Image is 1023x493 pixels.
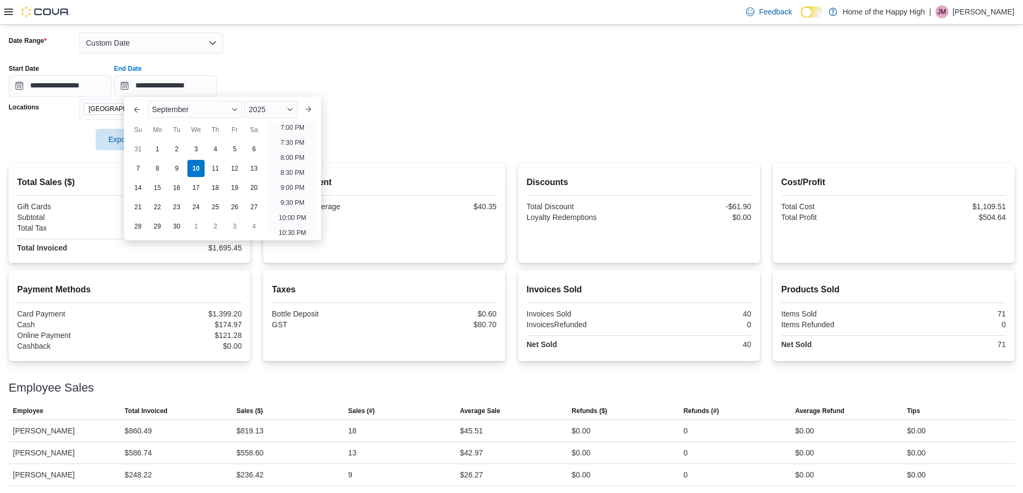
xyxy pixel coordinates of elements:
[9,103,39,112] label: Locations
[13,407,43,415] span: Employee
[386,310,496,318] div: $0.60
[641,320,751,329] div: 0
[125,424,152,437] div: $860.49
[801,6,823,18] input: Dark Mode
[114,75,217,97] input: Press the down key to enter a popover containing a calendar. Press the escape key to close the po...
[276,196,309,209] li: 9:30 PM
[795,468,814,481] div: $0.00
[527,213,637,222] div: Loyalty Redemptions
[641,310,751,318] div: 40
[907,407,920,415] span: Tips
[149,121,166,138] div: Mo
[348,424,357,437] div: 18
[759,6,792,17] span: Feedback
[129,198,147,216] div: day-21
[300,101,317,118] button: Next month
[843,5,925,18] p: Home of the Happy High
[187,179,205,196] div: day-17
[132,320,242,329] div: $174.97
[386,320,496,329] div: $80.70
[527,340,557,349] strong: Net Sold
[896,320,1006,329] div: 0
[236,468,264,481] div: $236.42
[102,129,149,150] span: Export
[226,198,243,216] div: day-26
[168,160,185,177] div: day-9
[527,283,751,296] h2: Invoices Sold
[148,101,242,118] div: Button. Open the month selector. September is currently selected.
[96,129,156,150] button: Export
[276,136,309,149] li: 7:30 PM
[386,202,496,211] div: $40.35
[17,331,127,340] div: Online Payment
[272,176,496,189] h2: Average Spent
[907,424,926,437] div: $0.00
[125,446,152,459] div: $586.74
[17,213,127,222] div: Subtotal
[132,331,242,340] div: $121.28
[896,310,1006,318] div: 71
[953,5,1014,18] p: [PERSON_NAME]
[187,198,205,216] div: day-24
[935,5,948,18] div: Jessica Manuel
[742,1,796,23] a: Feedback
[9,64,39,73] label: Start Date
[938,5,946,18] span: JM
[684,446,688,459] div: 0
[187,160,205,177] div: day-10
[207,160,224,177] div: day-11
[572,468,591,481] div: $0.00
[226,121,243,138] div: Fr
[9,75,112,97] input: Press the down key to open a popover containing a calendar.
[187,141,205,158] div: day-3
[781,213,891,222] div: Total Profit
[527,320,637,329] div: InvoicesRefunded
[125,407,168,415] span: Total Invoiced
[129,141,147,158] div: day-31
[781,176,1006,189] h2: Cost/Profit
[226,218,243,235] div: day-3
[149,160,166,177] div: day-8
[795,446,814,459] div: $0.00
[268,122,317,236] ul: Time
[114,64,142,73] label: End Date
[149,141,166,158] div: day-1
[572,446,591,459] div: $0.00
[460,424,483,437] div: $45.51
[9,464,120,485] div: [PERSON_NAME]
[272,283,496,296] h2: Taxes
[207,121,224,138] div: Th
[129,121,147,138] div: Su
[245,218,263,235] div: day-4
[276,166,309,179] li: 8:30 PM
[9,36,47,45] label: Date Range
[129,218,147,235] div: day-28
[684,407,719,415] span: Refunds (#)
[128,139,264,236] div: September, 2025
[272,320,382,329] div: GST
[236,424,264,437] div: $819.13
[187,121,205,138] div: We
[129,160,147,177] div: day-7
[128,101,146,118] button: Previous Month
[527,202,637,211] div: Total Discount
[572,407,607,415] span: Refunds ($)
[226,179,243,196] div: day-19
[641,213,751,222] div: $0.00
[781,310,891,318] div: Items Sold
[781,320,891,329] div: Items Refunded
[781,283,1006,296] h2: Products Sold
[207,179,224,196] div: day-18
[17,310,127,318] div: Card Payment
[460,468,483,481] div: $26.27
[207,141,224,158] div: day-4
[907,468,926,481] div: $0.00
[245,198,263,216] div: day-27
[9,442,120,463] div: [PERSON_NAME]
[245,141,263,158] div: day-6
[236,407,263,415] span: Sales ($)
[168,141,185,158] div: day-2
[132,244,242,252] div: $1,695.45
[89,104,172,114] span: [GEOGRAPHIC_DATA] - [GEOGRAPHIC_DATA] - Fire & Flower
